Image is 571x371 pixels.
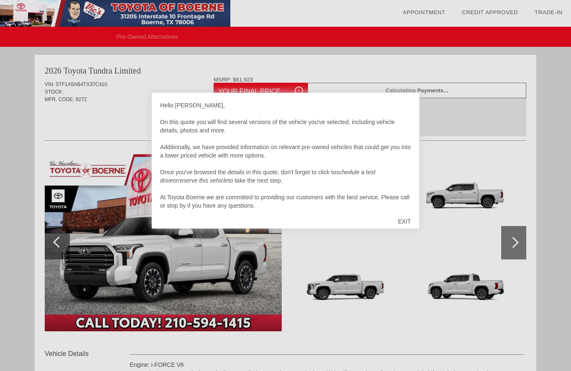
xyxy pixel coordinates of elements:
a: Credit Approved [462,9,518,15]
div: EXIT [390,209,419,234]
a: Appointment [403,9,445,15]
a: Trade-In [535,9,563,15]
div: Hello [PERSON_NAME], On this quote you will find several versions of the vehicle you've selected,... [160,101,411,210]
em: reserve this vehicle [178,177,228,184]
